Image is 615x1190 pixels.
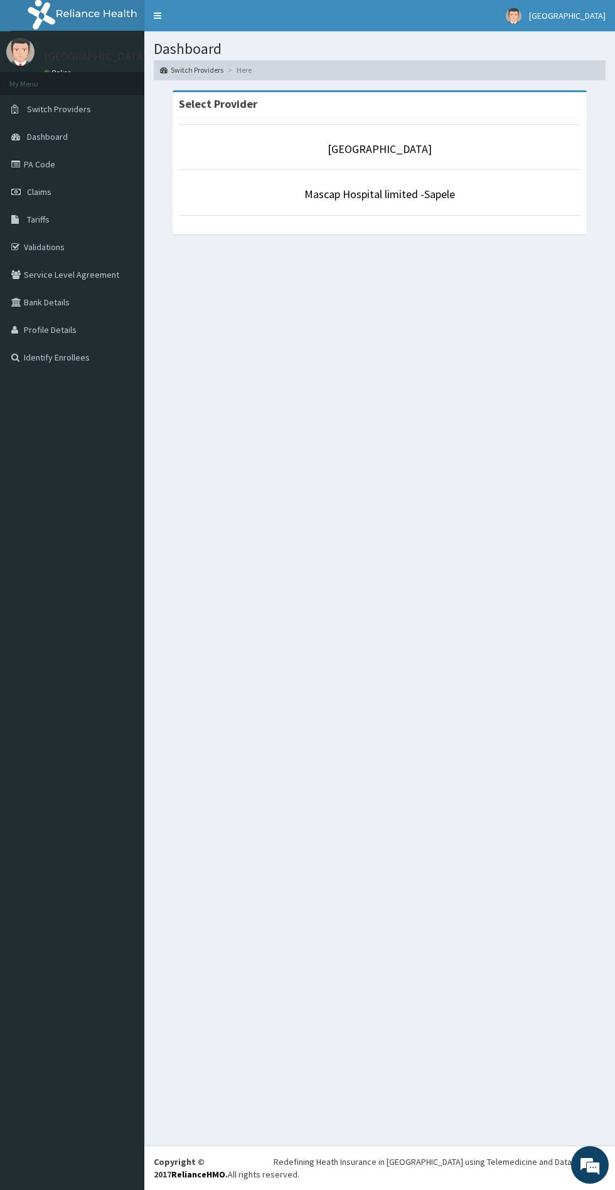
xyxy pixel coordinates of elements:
[154,1156,228,1180] strong: Copyright © 2017 .
[144,1145,615,1190] footer: All rights reserved.
[225,65,252,75] li: Here
[44,51,147,62] p: [GEOGRAPHIC_DATA]
[274,1156,606,1168] div: Redefining Heath Insurance in [GEOGRAPHIC_DATA] using Telemedicine and Data Science!
[328,142,432,156] a: [GEOGRAPHIC_DATA]
[304,187,455,201] a: Mascap Hospital limited -Sapele
[506,8,521,24] img: User Image
[27,103,91,115] span: Switch Providers
[160,65,223,75] a: Switch Providers
[529,10,606,21] span: [GEOGRAPHIC_DATA]
[44,68,74,77] a: Online
[154,41,606,57] h1: Dashboard
[179,97,257,111] strong: Select Provider
[27,214,50,225] span: Tariffs
[27,186,51,197] span: Claims
[171,1169,225,1180] a: RelianceHMO
[6,38,35,66] img: User Image
[27,131,68,142] span: Dashboard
